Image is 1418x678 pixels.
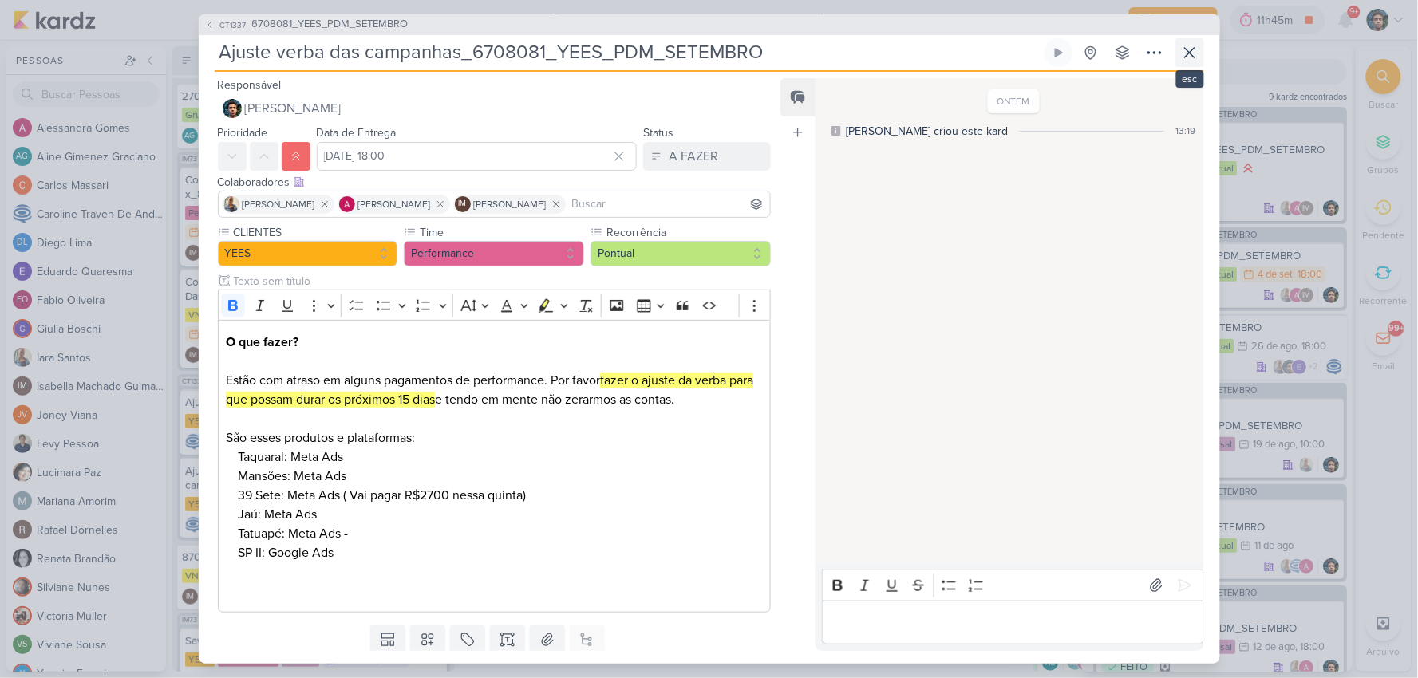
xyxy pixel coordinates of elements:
[459,200,467,208] p: IM
[218,174,772,191] div: Colaboradores
[643,126,673,140] label: Status
[218,241,398,266] button: YEES
[455,196,471,212] div: Isabella Machado Guimarães
[643,142,771,171] button: A FAZER
[822,570,1203,601] div: Editor toolbar
[218,94,772,123] button: [PERSON_NAME]
[1176,70,1204,88] div: esc
[223,99,242,118] img: Nelito Junior
[231,273,772,290] input: Texto sem título
[822,601,1203,644] div: Editor editing area: main
[218,320,772,613] div: Editor editing area: main
[591,241,771,266] button: Pontual
[474,197,547,211] span: [PERSON_NAME]
[238,447,762,467] p: Taquaral: Meta Ads
[1176,124,1196,138] div: 13:19
[569,195,768,214] input: Buscar
[245,99,342,118] span: [PERSON_NAME]
[226,334,298,350] strong: O que fazer?
[243,197,315,211] span: [PERSON_NAME]
[238,467,762,486] p: Mansões: Meta Ads
[223,196,239,212] img: Iara Santos
[218,126,268,140] label: Prioridade
[846,123,1008,140] div: [PERSON_NAME] criou este kard
[226,428,762,447] p: São esses produtos e plataformas:
[218,290,772,321] div: Editor toolbar
[317,126,397,140] label: Data de Entrega
[1053,46,1065,59] div: Ligar relógio
[418,224,584,241] label: Time
[605,224,771,241] label: Recorrência
[404,241,584,266] button: Performance
[238,486,762,505] p: 39 Sete: Meta Ads ( Vai pagar R$2700 nessa quinta)
[226,373,753,408] mark: fazer o ajuste da verba para que possam durar os próximos 15 dias
[215,38,1041,67] input: Kard Sem Título
[218,78,282,92] label: Responsável
[317,142,638,171] input: Select a date
[238,505,762,524] p: Jaú: Meta Ads
[226,333,762,428] p: Estão com atraso em alguns pagamentos de performance. Por favor e tendo em mente não zerarmos as ...
[232,224,398,241] label: CLIENTES
[669,147,718,166] div: A FAZER
[238,543,762,601] p: SP II: Google Ads
[339,196,355,212] img: Alessandra Gomes
[238,524,762,543] p: Tatuapé: Meta Ads -
[358,197,431,211] span: [PERSON_NAME]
